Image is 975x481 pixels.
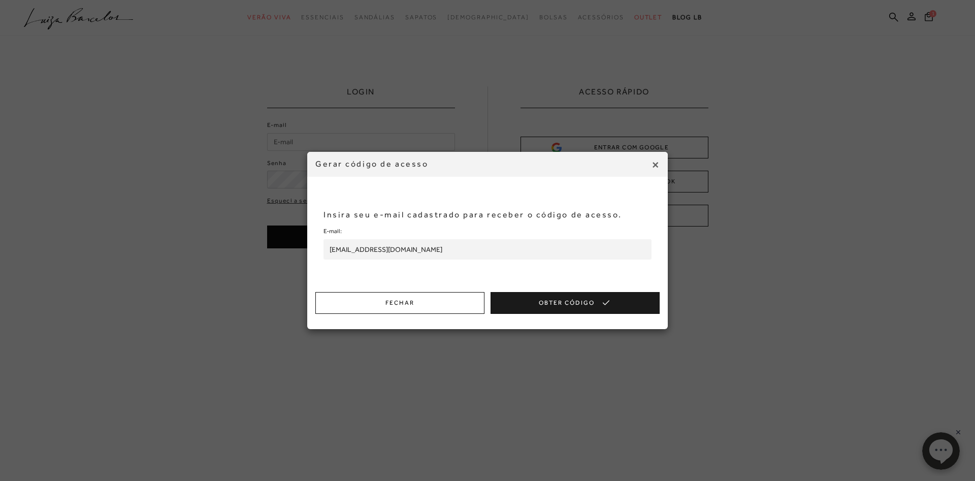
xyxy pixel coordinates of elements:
[323,226,342,237] label: E-mail:
[491,292,660,314] button: Obter Código
[323,239,652,260] input: Informe o seu e-mail
[315,292,484,314] button: Fechar
[651,155,660,174] span: ×
[323,209,652,220] p: Insira seu e-mail cadastrado para receber o código de acesso.
[315,158,660,170] h4: Gerar código de acesso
